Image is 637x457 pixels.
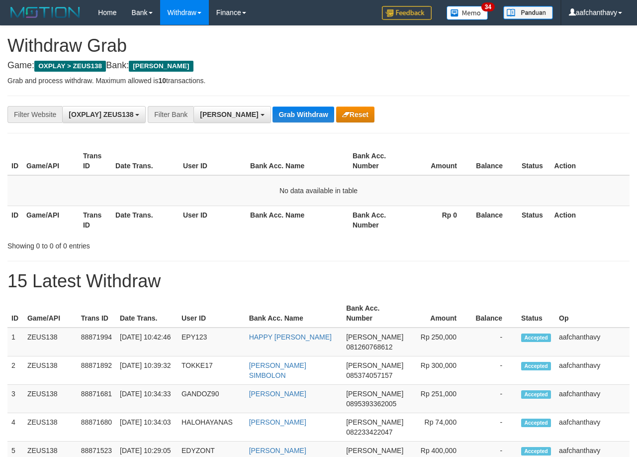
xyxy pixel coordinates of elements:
[7,385,23,413] td: 3
[69,111,133,118] span: [OXPLAY] ZEUS138
[116,413,178,442] td: [DATE] 10:34:03
[342,299,407,328] th: Bank Acc. Number
[249,361,306,379] a: [PERSON_NAME] SIMBOLON
[555,385,630,413] td: aafchanthavy
[346,361,403,369] span: [PERSON_NAME]
[77,385,116,413] td: 88871681
[249,447,306,455] a: [PERSON_NAME]
[550,147,630,175] th: Action
[336,107,374,122] button: Reset
[518,206,550,234] th: Status
[179,147,246,175] th: User ID
[7,5,83,20] img: MOTION_logo.png
[22,206,79,234] th: Game/API
[200,111,258,118] span: [PERSON_NAME]
[148,106,193,123] div: Filter Bank
[471,413,517,442] td: -
[521,362,551,370] span: Accepted
[249,333,332,341] a: HAPPY [PERSON_NAME]
[178,413,245,442] td: HALOHAYANAS
[472,206,518,234] th: Balance
[7,175,630,206] td: No data available in table
[178,299,245,328] th: User ID
[77,299,116,328] th: Trans ID
[7,413,23,442] td: 4
[22,147,79,175] th: Game/API
[116,356,178,385] td: [DATE] 10:39:32
[246,147,349,175] th: Bank Acc. Name
[550,206,630,234] th: Action
[521,334,551,342] span: Accepted
[273,107,334,122] button: Grab Withdraw
[79,147,111,175] th: Trans ID
[116,328,178,356] td: [DATE] 10:42:46
[7,36,630,56] h1: Withdraw Grab
[346,371,392,379] span: Copy 085374057157 to clipboard
[503,6,553,19] img: panduan.png
[23,328,77,356] td: ZEUS138
[23,299,77,328] th: Game/API
[116,299,178,328] th: Date Trans.
[178,385,245,413] td: GANDOZ90
[178,356,245,385] td: TOKKE17
[79,206,111,234] th: Trans ID
[471,328,517,356] td: -
[7,61,630,71] h4: Game: Bank:
[7,147,22,175] th: ID
[77,356,116,385] td: 88871892
[129,61,193,72] span: [PERSON_NAME]
[7,328,23,356] td: 1
[346,390,403,398] span: [PERSON_NAME]
[472,147,518,175] th: Balance
[7,271,630,291] h1: 15 Latest Withdraw
[111,147,179,175] th: Date Trans.
[23,385,77,413] td: ZEUS138
[447,6,488,20] img: Button%20Memo.svg
[555,328,630,356] td: aafchanthavy
[111,206,179,234] th: Date Trans.
[555,413,630,442] td: aafchanthavy
[405,206,472,234] th: Rp 0
[407,356,471,385] td: Rp 300,000
[249,390,306,398] a: [PERSON_NAME]
[407,413,471,442] td: Rp 74,000
[481,2,495,11] span: 34
[23,356,77,385] td: ZEUS138
[382,6,432,20] img: Feedback.jpg
[349,206,405,234] th: Bank Acc. Number
[517,299,555,328] th: Status
[249,418,306,426] a: [PERSON_NAME]
[179,206,246,234] th: User ID
[346,400,396,408] span: Copy 0895393362005 to clipboard
[407,385,471,413] td: Rp 251,000
[7,76,630,86] p: Grab and process withdraw. Maximum allowed is transactions.
[521,390,551,399] span: Accepted
[349,147,405,175] th: Bank Acc. Number
[555,299,630,328] th: Op
[7,206,22,234] th: ID
[346,418,403,426] span: [PERSON_NAME]
[116,385,178,413] td: [DATE] 10:34:33
[34,61,106,72] span: OXPLAY > ZEUS138
[518,147,550,175] th: Status
[23,413,77,442] td: ZEUS138
[407,328,471,356] td: Rp 250,000
[346,343,392,351] span: Copy 081260768612 to clipboard
[555,356,630,385] td: aafchanthavy
[158,77,166,85] strong: 10
[245,299,343,328] th: Bank Acc. Name
[7,356,23,385] td: 2
[178,328,245,356] td: EPY123
[521,447,551,456] span: Accepted
[405,147,472,175] th: Amount
[407,299,471,328] th: Amount
[521,419,551,427] span: Accepted
[471,299,517,328] th: Balance
[193,106,271,123] button: [PERSON_NAME]
[7,106,62,123] div: Filter Website
[471,385,517,413] td: -
[77,328,116,356] td: 88871994
[346,333,403,341] span: [PERSON_NAME]
[471,356,517,385] td: -
[346,447,403,455] span: [PERSON_NAME]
